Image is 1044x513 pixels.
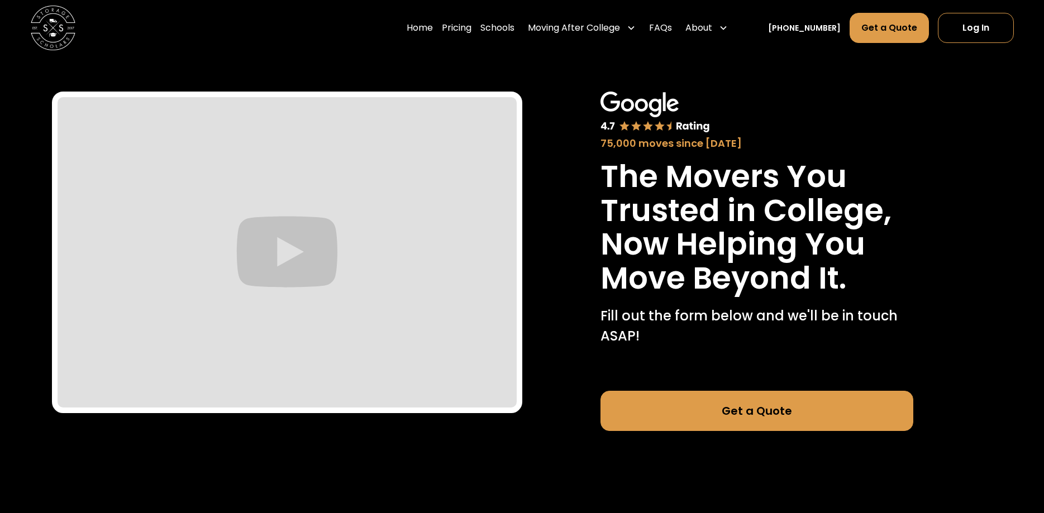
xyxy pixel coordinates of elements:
iframe: Graduate Shipping [58,97,516,407]
a: Get a Quote [600,391,913,431]
a: Home [407,12,433,44]
p: Fill out the form below and we'll be in touch ASAP! [600,306,913,346]
h1: The Movers You Trusted in College, Now Helping You Move Beyond It. [600,160,913,295]
a: [PHONE_NUMBER] [768,22,841,34]
a: FAQs [649,12,672,44]
div: About [685,21,712,35]
img: Google 4.7 star rating [600,92,710,133]
img: Storage Scholars main logo [31,6,75,50]
div: About [681,12,732,44]
a: Get a Quote [850,13,929,43]
div: 75,000 moves since [DATE] [600,136,913,151]
div: Moving After College [523,12,640,44]
a: Pricing [442,12,471,44]
a: Log In [938,13,1014,43]
div: Moving After College [528,21,620,35]
a: Schools [480,12,514,44]
a: home [31,6,75,50]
